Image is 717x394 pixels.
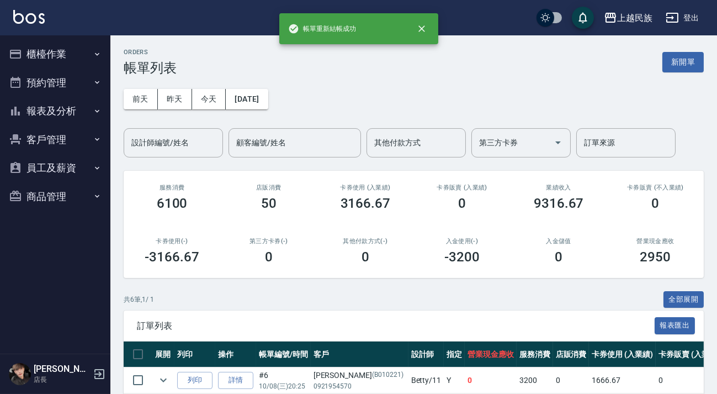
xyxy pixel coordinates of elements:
[261,196,277,211] h3: 50
[620,238,691,245] h2: 營業現金應收
[341,196,391,211] h3: 3166.67
[555,249,562,265] h3: 0
[372,370,403,381] p: (B010221)
[256,367,311,393] td: #6
[427,238,497,245] h2: 入金使用(-)
[517,367,553,393] td: 3200
[662,56,704,67] a: 新開單
[458,196,466,211] h3: 0
[155,372,172,388] button: expand row
[549,134,567,151] button: Open
[661,8,704,28] button: 登出
[4,69,106,97] button: 預約管理
[314,370,406,381] div: [PERSON_NAME]
[4,125,106,154] button: 客戶管理
[410,17,434,41] button: close
[265,249,273,265] h3: 0
[288,23,357,34] span: 帳單重新結帳成功
[192,89,226,109] button: 今天
[34,375,90,385] p: 店長
[553,342,589,367] th: 店販消費
[408,342,444,367] th: 設計師
[13,10,45,24] img: Logo
[4,97,106,125] button: 報表及分析
[444,249,480,265] h3: -3200
[4,154,106,182] button: 員工及薪資
[662,52,704,72] button: 新開單
[408,367,444,393] td: Betty /11
[9,363,31,385] img: Person
[589,342,656,367] th: 卡券使用 (入業績)
[137,184,207,191] h3: 服務消費
[524,184,594,191] h2: 業績收入
[517,342,553,367] th: 服務消費
[599,7,657,29] button: 上越民族
[226,89,268,109] button: [DATE]
[152,342,174,367] th: 展開
[259,381,308,391] p: 10/08 (三) 20:25
[256,342,311,367] th: 帳單編號/時間
[137,321,655,332] span: 訂單列表
[330,184,400,191] h2: 卡券使用 (入業績)
[177,372,213,389] button: 列印
[137,238,207,245] h2: 卡券使用(-)
[617,11,652,25] div: 上越民族
[215,342,256,367] th: 操作
[124,295,154,304] p: 共 6 筆, 1 / 1
[158,89,192,109] button: 昨天
[444,367,465,393] td: Y
[218,372,253,389] a: 詳情
[4,40,106,69] button: 櫃檯作業
[157,196,188,211] h3: 6100
[4,182,106,211] button: 商品管理
[524,238,594,245] h2: 入金儲值
[311,342,408,367] th: 客戶
[444,342,465,367] th: 指定
[640,249,671,265] h3: 2950
[34,364,90,375] h5: [PERSON_NAME]
[362,249,369,265] h3: 0
[651,196,659,211] h3: 0
[572,7,594,29] button: save
[124,49,177,56] h2: ORDERS
[145,249,199,265] h3: -3166.67
[465,367,517,393] td: 0
[655,320,695,330] a: 報表匯出
[124,60,177,76] h3: 帳單列表
[534,196,584,211] h3: 9316.67
[233,184,304,191] h2: 店販消費
[589,367,656,393] td: 1666.67
[553,367,589,393] td: 0
[174,342,215,367] th: 列印
[620,184,691,191] h2: 卡券販賣 (不入業績)
[314,381,406,391] p: 0921954570
[655,317,695,334] button: 報表匯出
[427,184,497,191] h2: 卡券販賣 (入業績)
[124,89,158,109] button: 前天
[330,238,400,245] h2: 其他付款方式(-)
[663,291,704,308] button: 全部展開
[465,342,517,367] th: 營業現金應收
[233,238,304,245] h2: 第三方卡券(-)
